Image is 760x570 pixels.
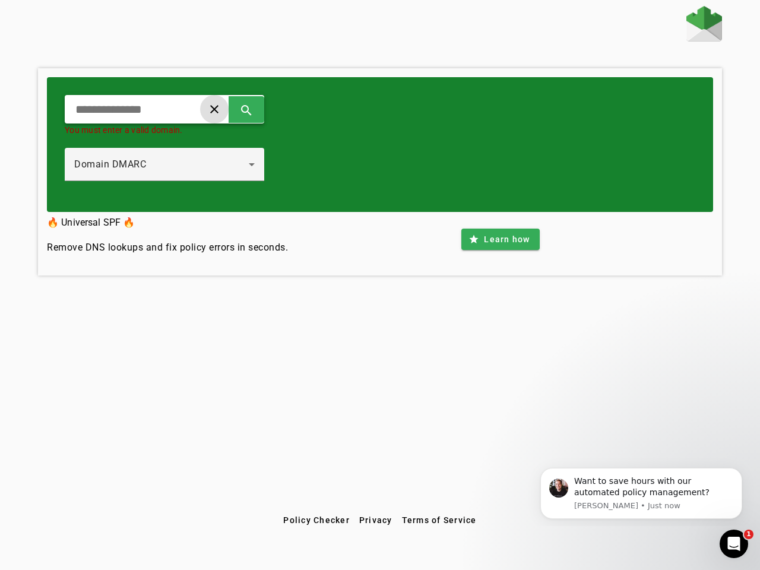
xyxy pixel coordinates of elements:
[744,530,753,539] span: 1
[720,530,748,558] iframe: Intercom live chat
[47,214,288,231] h3: 🔥 Universal SPF 🔥
[402,515,477,525] span: Terms of Service
[65,123,264,136] mat-error: You must enter a valid domain.
[686,6,722,45] a: Home
[47,240,288,255] h4: Remove DNS lookups and fix policy errors in seconds.
[461,229,539,250] button: Learn how
[278,509,354,531] button: Policy Checker
[283,515,350,525] span: Policy Checker
[484,233,530,245] span: Learn how
[686,6,722,42] img: Fraudmarc Logo
[74,159,146,170] span: Domain DMARC
[359,515,392,525] span: Privacy
[397,509,482,531] button: Terms of Service
[522,457,760,526] iframe: Intercom notifications message
[354,509,397,531] button: Privacy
